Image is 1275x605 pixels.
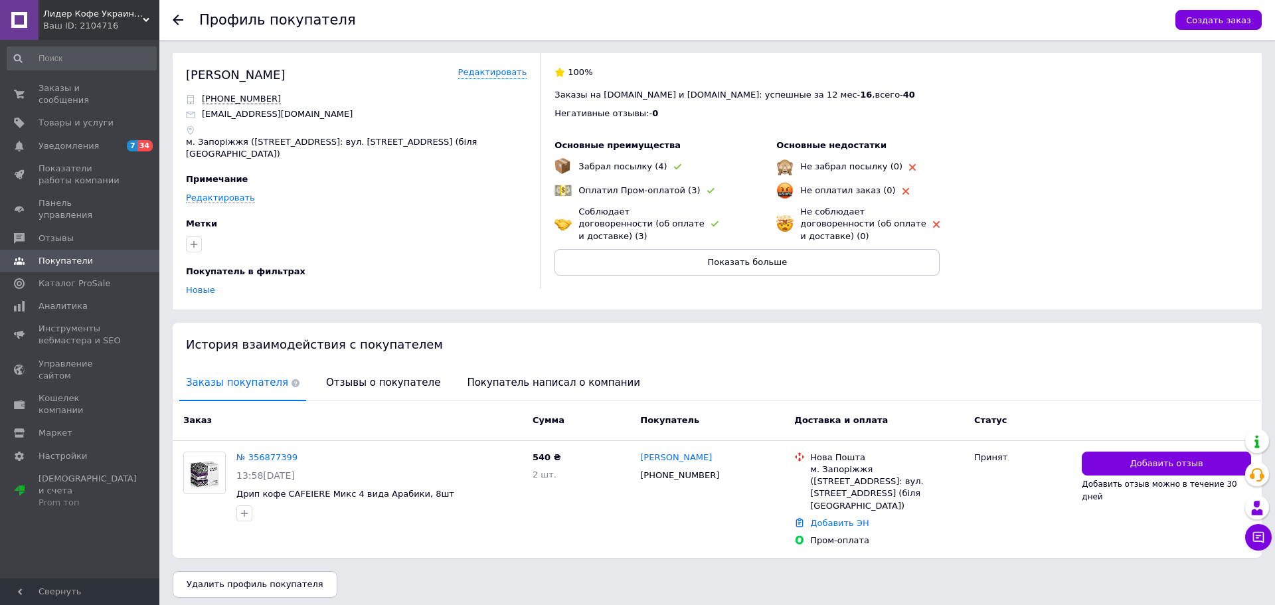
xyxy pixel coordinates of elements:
span: Аналитика [39,300,88,312]
a: Фото товару [183,452,226,494]
span: 7 [127,140,137,151]
span: Товары и услуги [39,117,114,129]
span: 0 [652,108,658,118]
span: История взаимодействия с покупателем [186,337,443,351]
span: 34 [137,140,153,151]
img: rating-tag-type [902,188,909,195]
div: Вернуться назад [173,15,183,25]
span: Добавить отзыв можно в течение 30 дней [1082,479,1236,501]
span: Отзывы [39,232,74,244]
span: Показатели работы компании [39,163,123,187]
img: emoji [554,215,572,232]
span: Покупатель написал о компании [460,366,647,400]
a: Редактировать [458,66,527,79]
img: emoji [776,215,794,232]
span: Инструменты вебмастера и SEO [39,323,123,347]
input: Поиск [7,46,157,70]
span: Сумма [533,415,564,425]
img: rating-tag-type [674,164,681,170]
img: emoji [776,158,794,175]
span: Заказы и сообщения [39,82,123,106]
span: Лидер Кофе Украина - кофе и чай оптом [43,8,143,20]
span: Метки [186,218,217,228]
span: Соблюдает договоренности (об оплате и доставке) (3) [578,207,704,240]
span: Удалить профиль покупателя [187,579,323,589]
div: [PERSON_NAME] [186,66,286,83]
div: Prom топ [39,497,137,509]
span: Покупатель [640,415,699,425]
span: 100% [568,67,592,77]
span: Отзывы о покупателе [319,366,447,400]
div: Принят [974,452,1071,464]
span: Доставка и оплата [794,415,888,425]
span: 13:58[DATE] [236,470,295,481]
span: [DEMOGRAPHIC_DATA] и счета [39,473,137,509]
a: Новые [186,285,215,295]
span: Покупатели [39,255,93,267]
span: 40 [903,90,915,100]
span: Не оплатил заказ (0) [800,185,895,195]
img: emoji [554,182,572,199]
span: Основные недостатки [776,140,887,150]
div: м. Запоріжжя ([STREET_ADDRESS]: вул. [STREET_ADDRESS] (біля [GEOGRAPHIC_DATA]) [810,464,964,512]
a: № 356877399 [236,452,297,462]
span: Не забрал посылку (0) [800,161,902,171]
a: Добавить ЭН [810,518,869,528]
button: Удалить профиль покупателя [173,571,337,598]
img: rating-tag-type [909,164,916,171]
span: Оплатил Пром-оплатой (3) [578,185,700,195]
span: Негативные отзывы: - [554,108,652,118]
button: Чат с покупателем [1245,524,1272,551]
span: Примечание [186,174,248,184]
img: rating-tag-type [933,221,940,228]
span: Панель управления [39,197,123,221]
span: Показать больше [708,257,788,267]
span: Заказы покупателя [179,366,306,400]
a: Дрип кофе CAFEIERE Микс 4 вида Арабики, 8шт [236,489,454,499]
button: Показать больше [554,249,940,276]
span: Заказ [183,415,212,425]
h1: Профиль покупателя [199,12,356,28]
span: Статус [974,415,1007,425]
span: 540 ₴ [533,452,561,462]
span: 2 шт. [533,470,556,479]
span: Настройки [39,450,87,462]
span: 16 [860,90,872,100]
img: Фото товару [188,452,221,493]
p: [EMAIL_ADDRESS][DOMAIN_NAME] [202,108,353,120]
span: Уведомления [39,140,99,152]
p: м. Запоріжжя ([STREET_ADDRESS]: вул. [STREET_ADDRESS] (біля [GEOGRAPHIC_DATA]) [186,136,527,160]
span: Не соблюдает договоренности (об оплате и доставке) (0) [800,207,926,240]
button: Создать заказ [1175,10,1262,30]
a: Редактировать [186,193,255,203]
img: rating-tag-type [707,188,715,194]
a: [PERSON_NAME] [640,452,712,464]
div: Нова Пошта [810,452,964,464]
img: emoji [554,158,570,174]
div: Ваш ID: 2104716 [43,20,159,32]
span: Создать заказ [1186,15,1251,25]
span: Управление сайтом [39,358,123,382]
span: Кошелек компании [39,392,123,416]
div: Покупатель в фильтрах [186,266,523,278]
img: rating-tag-type [711,221,719,227]
span: Основные преимущества [554,140,681,150]
span: Маркет [39,427,72,439]
span: Заказы на [DOMAIN_NAME] и [DOMAIN_NAME]: успешные за 12 мес - , всего - [554,90,915,100]
span: Каталог ProSale [39,278,110,290]
img: emoji [776,182,794,199]
div: Пром-оплата [810,535,964,547]
span: Забрал посылку (4) [578,161,667,171]
span: Отправить SMS [202,94,281,104]
span: Добавить отзыв [1130,458,1203,470]
button: Добавить отзыв [1082,452,1251,476]
div: [PHONE_NUMBER] [637,467,722,484]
